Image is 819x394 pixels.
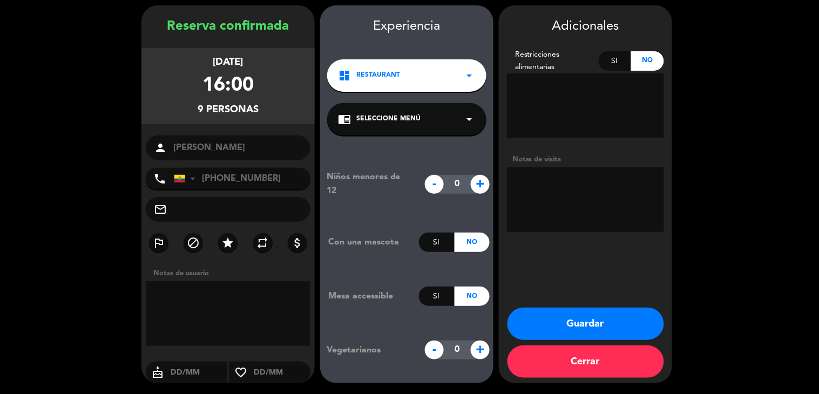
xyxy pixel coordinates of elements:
[419,287,454,306] div: Si
[356,70,400,81] span: Restaurant
[356,114,421,125] span: Seleccione Menú
[256,236,269,249] i: repeat
[507,49,599,73] div: Restricciones alimentarias
[319,170,419,198] div: Niños menores de 12
[174,168,199,189] div: Ecuador: +593
[253,366,310,379] input: DD/MM
[320,235,419,249] div: Con una mascota
[463,113,476,126] i: arrow_drop_down
[507,16,664,37] div: Adicionales
[170,366,227,379] input: DD/MM
[320,289,419,303] div: Mesa accessible
[507,154,664,165] div: Notas de visita
[202,70,254,102] div: 16:00
[154,203,167,216] i: mail_outline
[507,345,664,378] button: Cerrar
[338,113,351,126] i: chrome_reader_mode
[419,233,454,252] div: Si
[425,341,444,359] span: -
[198,102,259,118] div: 9 personas
[455,233,490,252] div: No
[320,16,493,37] div: Experiencia
[631,51,664,71] div: No
[599,51,632,71] div: Si
[229,366,253,379] i: favorite_border
[187,236,200,249] i: block
[471,175,490,194] span: +
[507,308,664,340] button: Guardar
[154,141,167,154] i: person
[221,236,234,249] i: star
[471,341,490,359] span: +
[425,175,444,194] span: -
[148,268,315,279] div: Notas de usuario
[338,69,351,82] i: dashboard
[463,69,476,82] i: arrow_drop_down
[141,16,315,37] div: Reserva confirmada
[153,172,166,185] i: phone
[152,236,165,249] i: outlined_flag
[291,236,304,249] i: attach_money
[213,55,243,70] div: [DATE]
[319,343,419,357] div: Vegetarianos
[455,287,490,306] div: No
[146,366,170,379] i: cake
